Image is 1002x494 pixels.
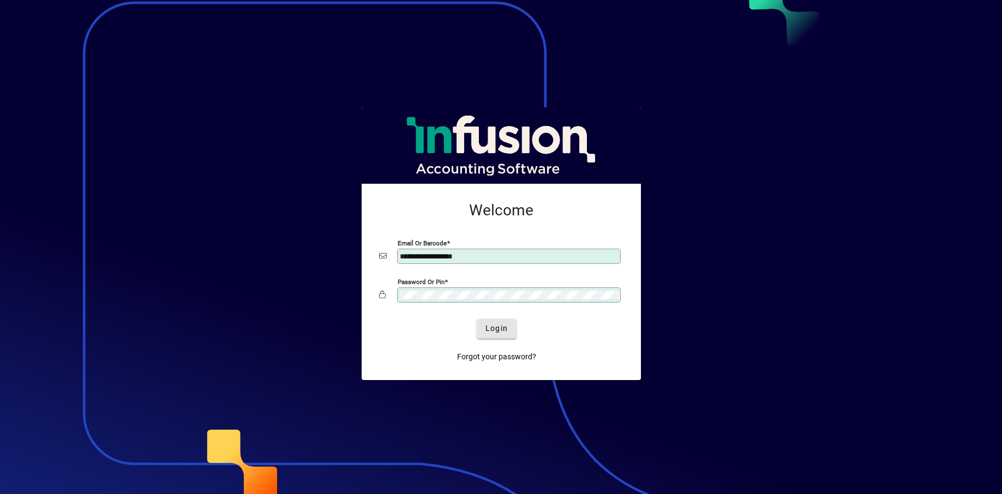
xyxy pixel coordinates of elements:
mat-label: Password or Pin [398,278,445,285]
mat-label: Email or Barcode [398,239,447,246]
span: Login [485,323,508,334]
a: Forgot your password? [453,347,541,367]
button: Login [477,319,517,339]
span: Forgot your password? [457,351,536,363]
h2: Welcome [379,201,623,220]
